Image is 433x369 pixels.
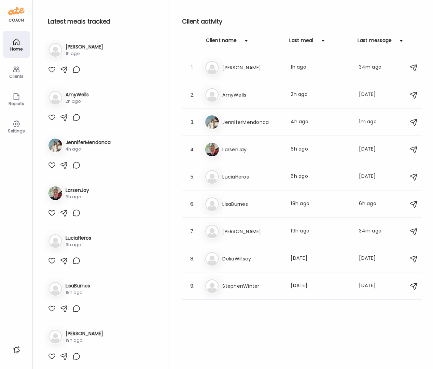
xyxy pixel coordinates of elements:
div: 4. [188,145,196,154]
h3: JenniferMendonca [222,118,282,126]
div: 2. [188,91,196,99]
img: bg-avatar-default.svg [205,170,219,184]
img: bg-avatar-default.svg [205,225,219,238]
div: 6h ago [291,173,351,181]
div: 6h ago [359,200,386,208]
h3: JenniferMendonca [66,148,111,155]
h3: LarsenJay [66,200,89,207]
img: avatars%2FhTWL1UBjihWZBvuxS4CFXhMyrrr1 [205,115,219,129]
div: 1. [188,63,196,72]
div: [DATE] [359,282,386,290]
div: 3. [188,118,196,126]
img: avatars%2FhTWL1UBjihWZBvuxS4CFXhMyrrr1 [48,147,62,161]
div: [DATE] [291,255,351,263]
div: 34m ago [359,227,386,236]
div: Clients [4,74,29,79]
div: 8. [188,255,196,263]
div: 5. [188,173,196,181]
img: images%2FhTWL1UBjihWZBvuxS4CFXhMyrrr1%2FRgpbXeLfYgYKn9m1f4cF%2FnuXiUbJLuJi800fg7Vv7_1080 [48,165,55,174]
div: 6. [188,200,196,208]
div: coach [9,17,24,23]
img: bg-avatar-default.svg [205,61,219,74]
div: 6h ago [291,145,351,154]
div: Home [4,47,29,51]
div: 34m ago [359,63,386,72]
div: 18h ago [291,200,351,208]
div: [DATE] [359,173,386,181]
h3: StephenWinter [222,282,282,290]
div: Last message [358,37,392,48]
div: 1h ago [66,51,103,57]
h3: [PERSON_NAME] [66,357,103,364]
div: 6h ago [66,259,91,266]
h3: DeliaWillsey [222,255,282,263]
img: images%2FpQclOzuQ2uUyIuBETuyLXmhsmXz1%2FoyzykwuqzLcYiiqPqz8p%2FIlDIvZLUCkwZZYXi6qd4_1080 [48,217,55,227]
img: images%2FIrNJUawwUnOTYYdIvOBtlFt5cGu2%2FJgRMcm3im08wAHmfC2Jy%2F4wuwuwo7KM9HS0rtwfEC_1080 [48,61,55,70]
div: [DATE] [359,145,386,154]
img: bg-avatar-default.svg [205,197,219,211]
h3: [PERSON_NAME] [222,63,282,72]
div: Settings [4,129,29,133]
h3: LuciaHeros [66,252,91,259]
div: 4h ago [66,155,111,161]
h3: [PERSON_NAME] [66,43,103,51]
div: 1h ago [291,63,351,72]
div: 2h ago [66,103,89,109]
h2: Client activity [182,16,422,27]
div: [DATE] [359,255,386,263]
div: Reports [4,101,29,106]
h3: AmyWells [222,91,282,99]
img: images%2F1qYfsqsWO6WAqm9xosSfiY0Hazg1%2FQ1ioK6N226peCqnbVwjE%2FlHZ80pnPV23ghTqgjMlg_1080 [48,270,55,279]
img: bg-avatar-default.svg [205,88,219,102]
img: bg-avatar-default.svg [48,304,62,318]
img: bg-avatar-default.svg [48,43,62,57]
div: [DATE] [291,282,351,290]
div: 2h ago [291,91,351,99]
div: Client name [206,37,237,48]
div: 7. [188,227,196,236]
div: 9. [188,282,196,290]
div: Last meal [289,37,313,48]
img: images%2FVeJUmU9xL5OtfHQnXXq9YpklFl83%2F1mBgkK2NnLogy2Wo8RAY%2FvLafDat4lXFrHTceVxmn_1080 [48,113,55,122]
h3: LisaBurnes [222,200,282,208]
img: images%2F14YwdST0zVTSBa9Pc02PT7cAhhp2%2FZDucWwEx7Fl5xWbTfbqV%2FS6tZXFtLDW4RYlR5q4XD_1080 [48,322,55,331]
h3: AmyWells [66,96,89,103]
h3: LarsenJay [222,145,282,154]
h3: LuciaHeros [222,173,282,181]
img: avatars%2FpQclOzuQ2uUyIuBETuyLXmhsmXz1 [205,143,219,156]
img: avatars%2FpQclOzuQ2uUyIuBETuyLXmhsmXz1 [48,200,62,213]
div: 6h ago [66,207,89,213]
img: ate [8,5,25,16]
h2: Latest meals tracked [48,16,157,27]
img: bg-avatar-default.svg [205,252,219,266]
img: bg-avatar-default.svg [205,279,219,293]
div: 19h ago [291,227,351,236]
img: bg-avatar-default.svg [48,95,62,109]
div: 18h ago [66,312,90,318]
img: bg-avatar-default.svg [48,252,62,266]
div: 4h ago [291,118,351,126]
div: [DATE] [359,91,386,99]
div: 1m ago [359,118,386,126]
h3: LisaBurnes [66,304,90,312]
h3: [PERSON_NAME] [222,227,282,236]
